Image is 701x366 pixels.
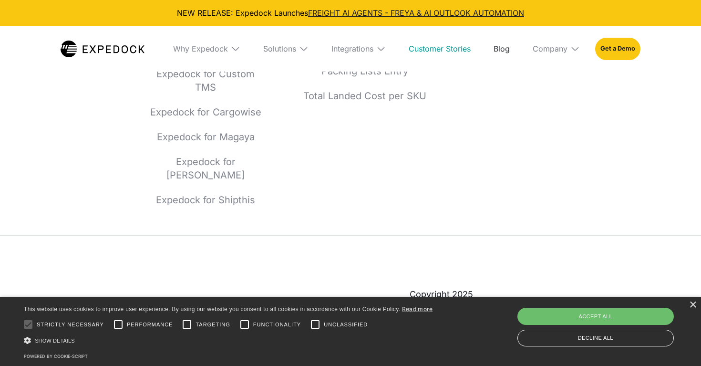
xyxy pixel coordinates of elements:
[148,130,263,144] a: Expedock for Magaya
[37,321,104,329] span: Strictly necessary
[517,308,674,325] div: Accept all
[537,263,701,366] iframe: Chat Widget
[256,26,316,72] div: Solutions
[24,306,400,313] span: This website uses cookies to improve user experience. By using our website you consent to all coo...
[8,8,693,18] div: NEW RELEASE: Expedock Launches
[533,44,567,53] div: Company
[595,38,640,60] a: Get a Demo
[148,105,263,119] a: Expedock for Cargowise
[517,330,674,346] div: Decline all
[331,44,373,53] div: Integrations
[24,335,433,345] div: Show details
[173,44,228,53] div: Why Expedock
[35,338,75,344] span: Show details
[253,321,301,329] span: Functionality
[381,287,473,330] div: Copyright 2025 Expedock. All Rights Reserved.
[486,26,517,72] a: Blog
[127,321,173,329] span: Performance
[308,8,524,18] a: FREIGHT AI AGENTS - FREYA & AI OUTLOOK AUTOMATION
[148,193,263,207] a: Expedock for Shipthis
[24,354,88,359] a: Powered by cookie-script
[402,305,433,313] a: Read more
[293,89,436,103] a: Total Landed Cost per SKU
[324,321,368,329] span: Unclassified
[324,26,393,72] div: Integrations
[148,67,263,94] a: Expedock for Custom TMS
[263,44,296,53] div: Solutions
[196,321,230,329] span: Targeting
[165,26,248,72] div: Why Expedock
[525,26,588,72] div: Company
[148,155,263,182] a: Expedock for [PERSON_NAME]
[401,26,478,72] a: Customer Stories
